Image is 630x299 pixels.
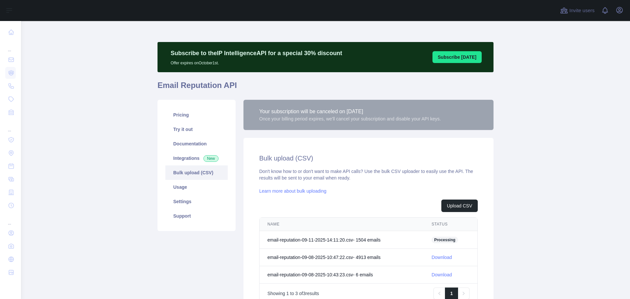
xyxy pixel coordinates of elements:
[431,237,458,243] span: Processing
[165,137,228,151] a: Documentation
[431,272,452,277] a: Download
[259,188,326,194] a: Learn more about bulk uploading
[5,39,16,53] div: ...
[165,122,228,137] a: Try it out
[259,154,478,163] h2: Bulk upload (CSV)
[260,231,424,249] td: email-reputation-09-11-2025-14:11:20.csv - 1504 email s
[5,213,16,226] div: ...
[295,291,298,296] span: 3
[441,200,478,212] button: Upload CSV
[171,58,342,66] p: Offer expires on October 1st.
[259,116,441,122] div: Once your billing period expires, we'll cancel your subscription and disable your API keys.
[259,108,441,116] div: Your subscription will be canceled on [DATE]
[165,209,228,223] a: Support
[431,255,452,260] a: Download
[203,155,219,162] span: New
[171,49,342,58] p: Subscribe to the IP Intelligence API for a special 30 % discount
[267,290,319,297] p: Showing to of results
[432,51,482,63] button: Subscribe [DATE]
[165,194,228,209] a: Settings
[303,291,305,296] span: 3
[260,249,424,266] td: email-reputation-09-08-2025-10:47:22.csv - 4913 email s
[286,291,289,296] span: 1
[165,165,228,180] a: Bulk upload (CSV)
[165,180,228,194] a: Usage
[260,218,424,231] th: NAME
[260,266,424,284] td: email-reputation-09-08-2025-10:43:23.csv - 6 email s
[165,151,228,165] a: Integrations New
[424,218,477,231] th: STATUS
[559,5,596,16] button: Invite users
[157,80,493,96] h1: Email Reputation API
[569,7,595,14] span: Invite users
[165,108,228,122] a: Pricing
[5,119,16,133] div: ...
